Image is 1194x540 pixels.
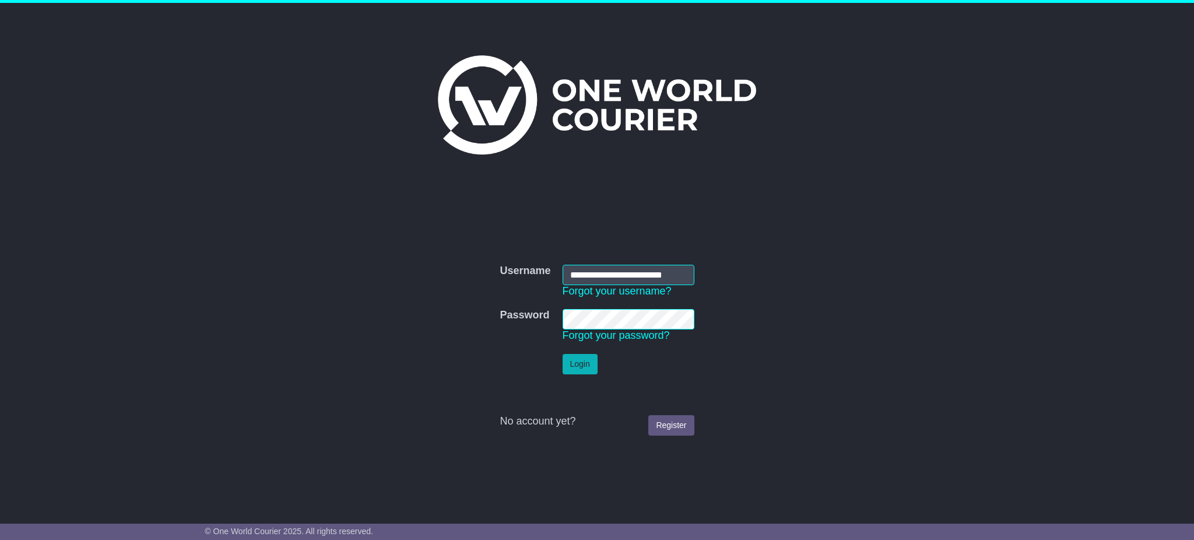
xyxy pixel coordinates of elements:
[563,329,670,341] a: Forgot your password?
[563,354,598,374] button: Login
[500,415,694,428] div: No account yet?
[500,309,549,322] label: Password
[205,527,373,536] span: © One World Courier 2025. All rights reserved.
[563,285,672,297] a: Forgot your username?
[648,415,694,436] a: Register
[500,265,550,278] label: Username
[438,55,756,155] img: One World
